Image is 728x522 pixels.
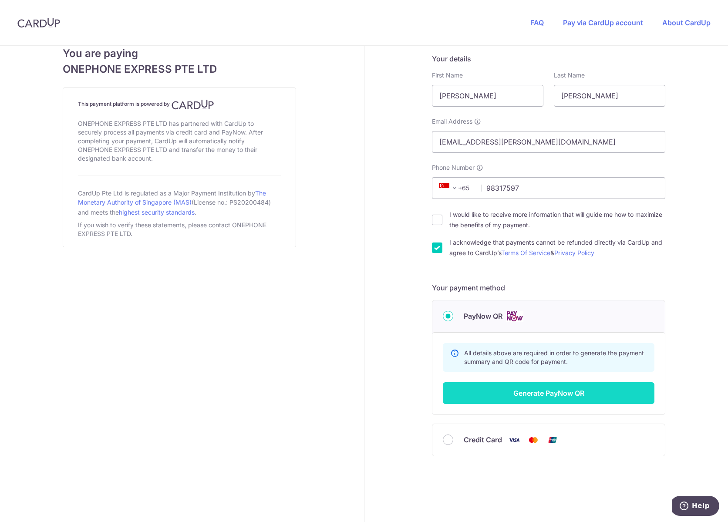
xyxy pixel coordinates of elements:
[443,382,654,404] button: Generate PayNow QR
[78,186,281,219] div: CardUp Pte Ltd is regulated as a Major Payment Institution by (License no.: PS20200484) and meets...
[78,99,281,110] h4: This payment platform is powered by
[63,46,296,61] span: You are paying
[464,311,502,321] span: PayNow QR
[501,249,550,256] a: Terms Of Service
[563,18,643,27] a: Pay via CardUp account
[63,61,296,77] span: ONEPHONE EXPRESS PTE LTD
[662,18,711,27] a: About CardUp
[432,163,475,172] span: Phone Number
[432,131,665,153] input: Email address
[443,434,654,445] div: Credit Card Visa Mastercard Union Pay
[525,434,542,445] img: Mastercard
[78,219,281,240] div: If you wish to verify these statements, please contact ONEPHONE EXPRESS PTE LTD.
[530,18,544,27] a: FAQ
[432,54,665,64] h5: Your details
[432,283,665,293] h5: Your payment method
[672,496,719,518] iframe: Opens a widget where you can find more information
[464,349,644,365] span: All details above are required in order to generate the payment summary and QR code for payment.
[449,237,665,258] label: I acknowledge that payments cannot be refunded directly via CardUp and agree to CardUp’s &
[506,311,523,322] img: Cards logo
[436,183,475,193] span: +65
[432,71,463,80] label: First Name
[464,434,502,445] span: Credit Card
[172,99,214,110] img: CardUp
[544,434,561,445] img: Union Pay
[432,117,472,126] span: Email Address
[554,249,594,256] a: Privacy Policy
[78,118,281,165] div: ONEPHONE EXPRESS PTE LTD has partnered with CardUp to securely process all payments via credit ca...
[443,311,654,322] div: PayNow QR Cards logo
[119,209,195,216] a: highest security standards
[432,85,543,107] input: First name
[439,183,460,193] span: +65
[17,17,60,28] img: CardUp
[554,85,665,107] input: Last name
[554,71,585,80] label: Last Name
[506,434,523,445] img: Visa
[449,209,665,230] label: I would like to receive more information that will guide me how to maximize the benefits of my pa...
